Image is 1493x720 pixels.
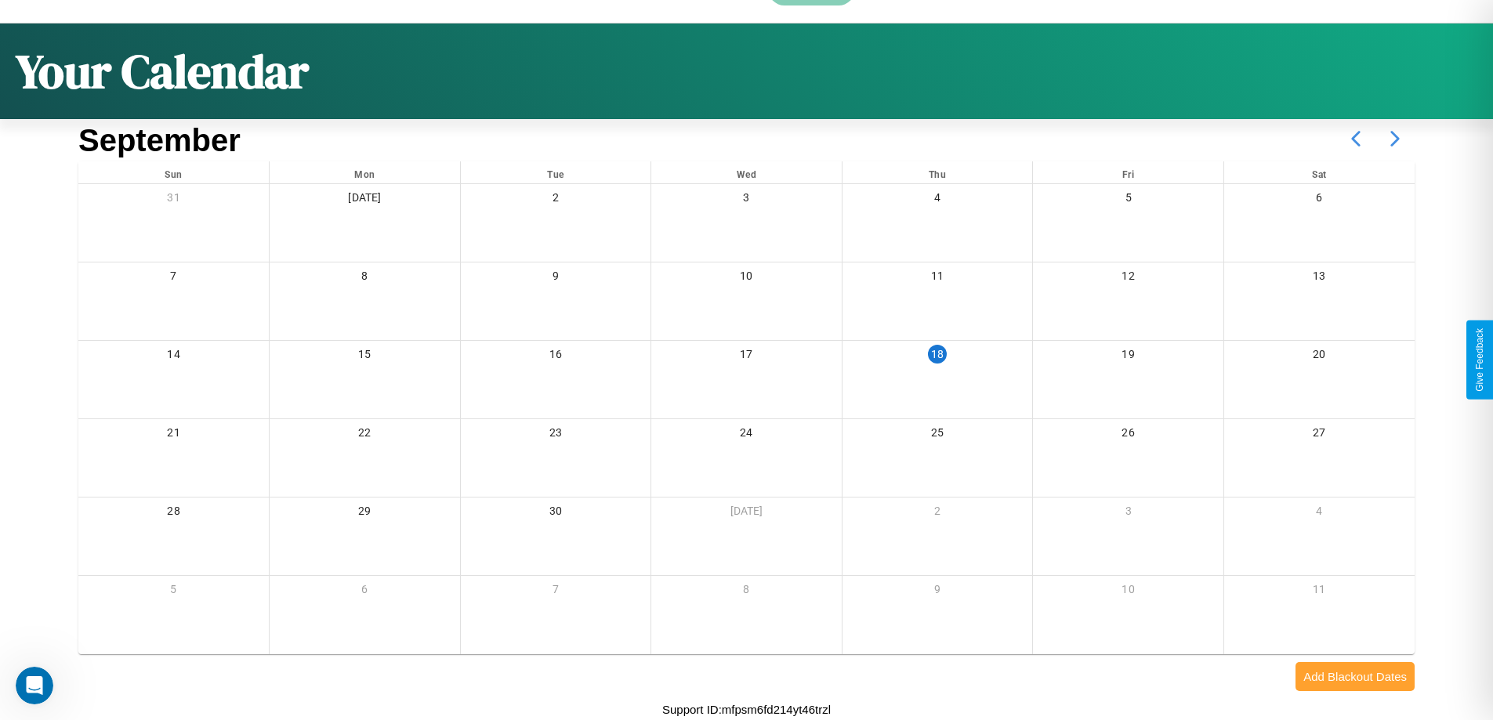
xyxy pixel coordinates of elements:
div: 20 [1224,341,1415,373]
div: 23 [461,419,651,451]
div: 5 [78,576,269,608]
div: 17 [651,341,842,373]
h1: Your Calendar [16,39,309,103]
div: 3 [651,184,842,216]
div: 21 [78,419,269,451]
div: [DATE] [651,497,842,530]
div: 7 [461,576,651,608]
div: 19 [1033,341,1223,373]
div: 28 [78,497,269,530]
div: 9 [461,262,651,295]
div: 11 [843,262,1033,295]
div: 10 [651,262,842,295]
div: Mon [270,161,460,183]
iframe: Intercom live chat [16,667,53,704]
div: 29 [270,497,460,530]
div: 10 [1033,576,1223,608]
div: 2 [843,497,1033,530]
h2: September [78,123,241,158]
div: 24 [651,419,842,451]
div: 18 [928,345,947,364]
div: 6 [270,576,460,608]
div: 4 [1224,497,1415,530]
p: Support ID: mfpsm6fd214yt46trzl [662,699,831,720]
div: 6 [1224,184,1415,216]
div: Sat [1224,161,1415,183]
div: 14 [78,341,269,373]
div: Fri [1033,161,1223,183]
div: 16 [461,341,651,373]
div: Wed [651,161,842,183]
div: 15 [270,341,460,373]
div: 22 [270,419,460,451]
div: Give Feedback [1474,328,1485,392]
div: 2 [461,184,651,216]
div: 7 [78,262,269,295]
div: 8 [651,576,842,608]
div: 26 [1033,419,1223,451]
div: 13 [1224,262,1415,295]
div: 5 [1033,184,1223,216]
div: 31 [78,184,269,216]
div: Tue [461,161,651,183]
div: 12 [1033,262,1223,295]
div: 9 [843,576,1033,608]
div: 27 [1224,419,1415,451]
div: 30 [461,497,651,530]
div: Thu [843,161,1033,183]
div: [DATE] [270,184,460,216]
div: 11 [1224,576,1415,608]
div: 8 [270,262,460,295]
div: Sun [78,161,269,183]
button: Add Blackout Dates [1296,662,1415,691]
div: 4 [843,184,1033,216]
div: 25 [843,419,1033,451]
div: 3 [1033,497,1223,530]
